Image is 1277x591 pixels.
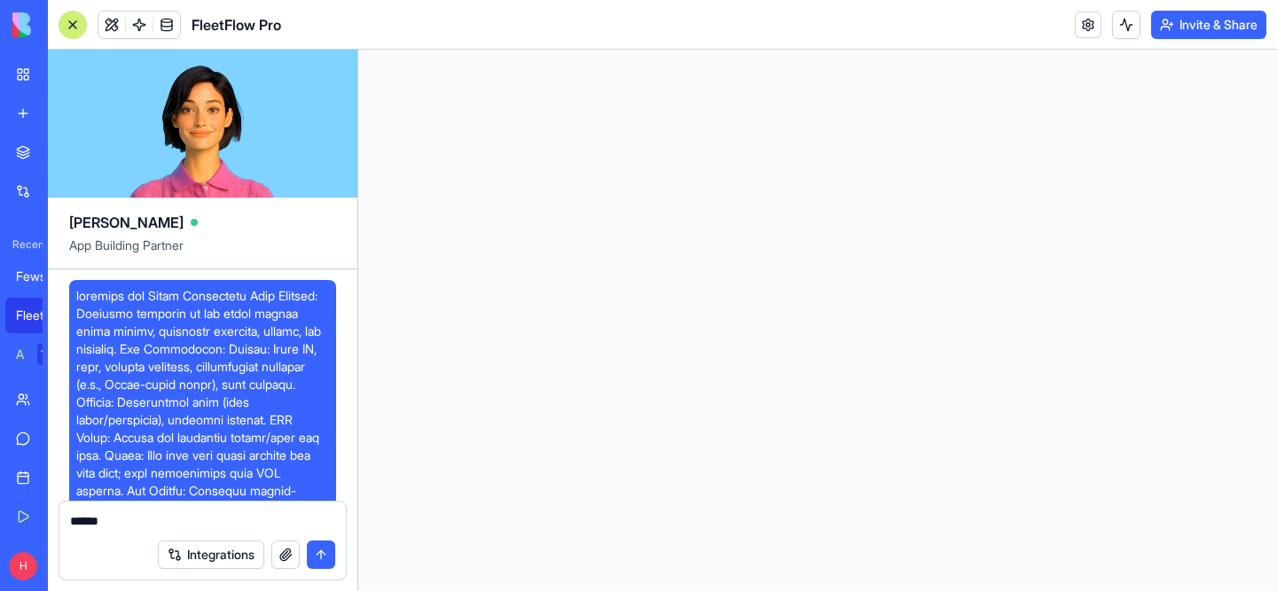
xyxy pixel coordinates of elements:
[5,337,76,372] a: AI Logo GeneratorTRY
[158,540,264,569] button: Integrations
[12,12,122,37] img: logo
[9,552,37,580] span: H
[69,212,184,233] span: [PERSON_NAME]
[1151,11,1266,39] button: Invite & Share
[192,14,281,35] span: FleetFlow Pro
[5,259,76,294] a: Fews Marquees Scheduler
[5,237,43,252] span: Recent
[16,268,66,285] div: Fews Marquees Scheduler
[16,307,66,324] div: FleetFlow Pro
[37,344,66,365] div: TRY
[5,298,76,333] a: FleetFlow Pro
[16,346,25,363] div: AI Logo Generator
[69,237,336,268] span: App Building Partner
